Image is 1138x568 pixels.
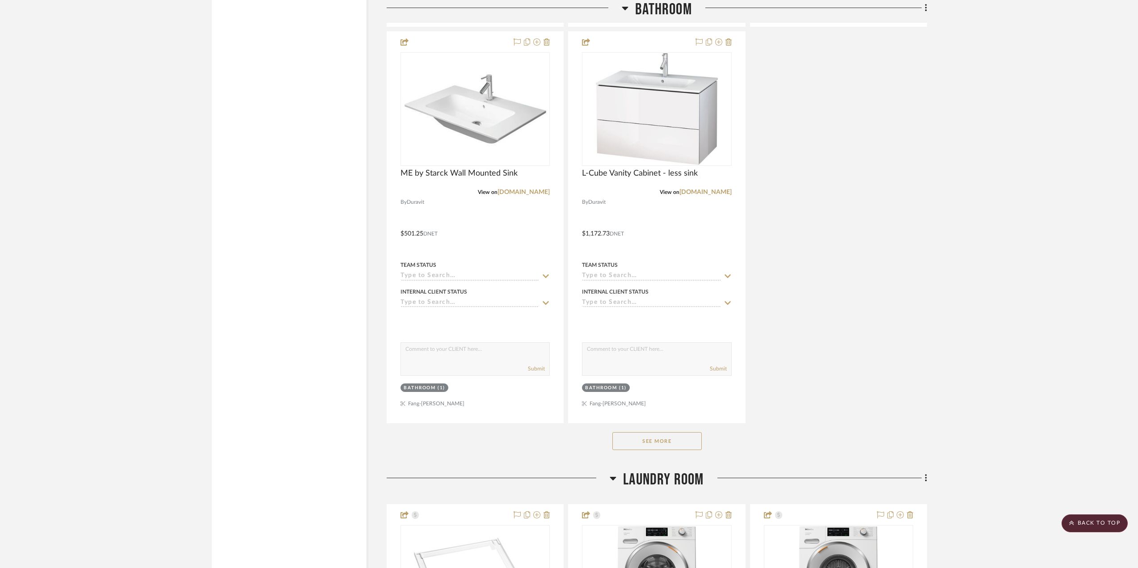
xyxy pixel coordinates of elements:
span: By [582,198,588,206]
div: Internal Client Status [582,288,649,296]
div: Bathroom [404,385,435,391]
a: [DOMAIN_NAME] [679,189,732,195]
img: L-Cube Vanity Cabinet - less sink [596,53,718,165]
div: 0 [401,53,549,165]
span: Laundry Room [623,470,704,489]
input: Type to Search… [400,299,539,307]
span: L-Cube Vanity Cabinet - less sink [582,168,698,178]
span: ME by Starck Wall Mounted Sink [400,168,518,178]
button: Submit [528,365,545,373]
div: Internal Client Status [400,288,467,296]
scroll-to-top-button: BACK TO TOP [1062,514,1128,532]
button: See More [612,432,702,450]
input: Type to Search… [400,272,539,281]
span: Duravit [588,198,606,206]
span: View on [660,189,679,195]
span: View on [478,189,497,195]
div: (1) [619,385,627,391]
div: Team Status [400,261,436,269]
a: [DOMAIN_NAME] [497,189,550,195]
input: Type to Search… [582,299,721,307]
span: By [400,198,407,206]
div: Team Status [582,261,618,269]
button: Submit [710,365,727,373]
input: Type to Search… [582,272,721,281]
img: ME by Starck Wall Mounted Sink [401,68,549,150]
div: 0 [582,53,731,165]
span: Duravit [407,198,424,206]
div: (1) [438,385,445,391]
div: Bathroom [585,385,617,391]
